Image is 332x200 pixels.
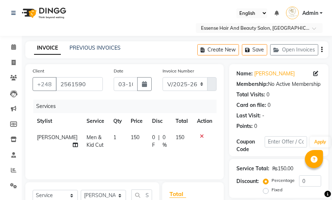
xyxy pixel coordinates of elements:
[33,68,44,74] label: Client
[33,77,56,91] button: +248
[114,68,123,74] label: Date
[310,137,331,147] button: Apply
[286,7,299,19] img: Admin
[242,44,267,55] button: Save
[236,70,253,78] div: Name:
[272,187,282,193] label: Fixed
[169,190,186,198] span: Total
[163,68,194,74] label: Invoice Number
[56,77,103,91] input: Search by Name/Mobile/Email/Code
[82,113,109,129] th: Service
[265,136,307,147] input: Enter Offer / Coupon Code
[158,134,160,149] span: |
[70,45,121,51] a: PREVIOUS INVOICES
[34,42,61,55] a: INVOICE
[87,134,104,148] span: Men & Kid Cut
[236,122,253,130] div: Points:
[152,134,155,149] span: 0 F
[254,70,295,78] a: [PERSON_NAME]
[268,101,270,109] div: 0
[302,171,325,193] iframe: chat widget
[236,80,321,88] div: No Active Membership
[236,112,261,120] div: Last Visit:
[193,113,217,129] th: Action
[171,113,193,129] th: Total
[126,113,148,129] th: Price
[262,112,264,120] div: -
[302,9,318,17] span: Admin
[236,138,265,153] div: Coupon Code
[236,178,259,185] div: Discount:
[236,91,265,99] div: Total Visits:
[266,91,269,99] div: 0
[148,113,171,129] th: Disc
[236,101,266,109] div: Card on file:
[176,134,184,141] span: 150
[33,100,222,113] div: Services
[37,134,77,141] span: [PERSON_NAME]
[131,134,139,141] span: 150
[18,3,68,23] img: logo
[33,113,82,129] th: Stylist
[113,134,116,141] span: 1
[163,134,167,149] span: 0 %
[197,44,239,55] button: Create New
[254,122,257,130] div: 0
[109,113,127,129] th: Qty
[270,44,318,55] button: Open Invoices
[272,177,295,184] label: Percentage
[236,80,268,88] div: Membership:
[272,165,293,172] div: ₨150.00
[236,165,269,172] div: Service Total:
